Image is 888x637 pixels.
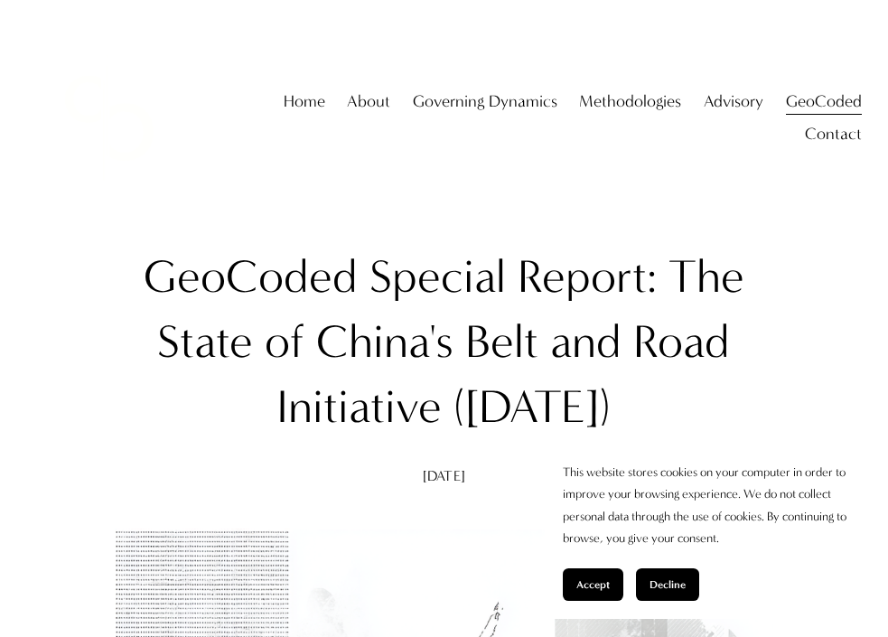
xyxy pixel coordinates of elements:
button: Accept [563,568,623,601]
a: folder dropdown [347,85,390,118]
span: About [347,87,390,117]
a: folder dropdown [786,85,862,118]
span: [DATE] [423,467,465,484]
p: This website stores cookies on your computer in order to improve your browsing experience. We do ... [563,462,852,550]
a: folder dropdown [704,85,763,118]
span: Accept [576,578,610,591]
span: GeoCoded [786,87,862,117]
span: Contact [805,119,862,149]
button: Decline [636,568,699,601]
h1: GeoCoded Special Report: The State of China's Belt and Road Initiative ([DATE]) [115,245,774,440]
span: Methodologies [579,87,681,117]
img: Christopher Sanchez &amp; Co. [26,35,192,201]
a: Home [284,85,325,118]
section: Cookie banner [545,444,870,619]
span: Decline [650,578,686,591]
a: folder dropdown [805,118,862,152]
a: folder dropdown [413,85,557,118]
span: Governing Dynamics [413,87,557,117]
a: folder dropdown [579,85,681,118]
span: Advisory [704,87,763,117]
